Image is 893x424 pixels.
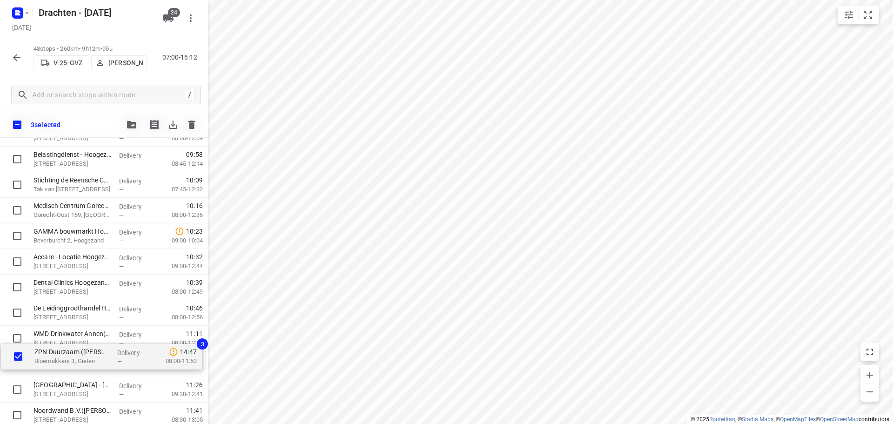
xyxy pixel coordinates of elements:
li: © 2025 , © , © © contributors [691,416,889,423]
button: More [181,9,200,27]
span: Download stops [164,115,182,134]
p: [PERSON_NAME] [108,59,143,67]
button: Map settings [840,6,858,24]
a: Stadia Maps [742,416,773,423]
span: 95u [102,45,112,52]
button: [PERSON_NAME] [91,55,147,70]
h5: [DATE] [8,22,35,33]
a: OpenStreetMap [820,416,859,423]
h5: Drachten - [DATE] [35,5,155,20]
span: Delete stops [182,115,201,134]
a: Routetitan [709,416,735,423]
button: Fit zoom [859,6,877,24]
p: 48 stops • 260km • 9h12m [33,45,147,54]
input: Add or search stops within route [32,88,185,102]
p: V-25-GVZ [53,59,82,67]
a: OpenMapTiles [780,416,816,423]
div: / [185,90,195,100]
button: V-25-GVZ [33,55,89,70]
p: 3 selected [31,121,60,128]
span: 24 [168,8,180,17]
button: 24 [159,9,178,27]
div: small contained button group [838,6,879,24]
button: Print shipping labels [145,115,164,134]
p: 07:00-16:12 [162,53,201,62]
span: • [100,45,102,52]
